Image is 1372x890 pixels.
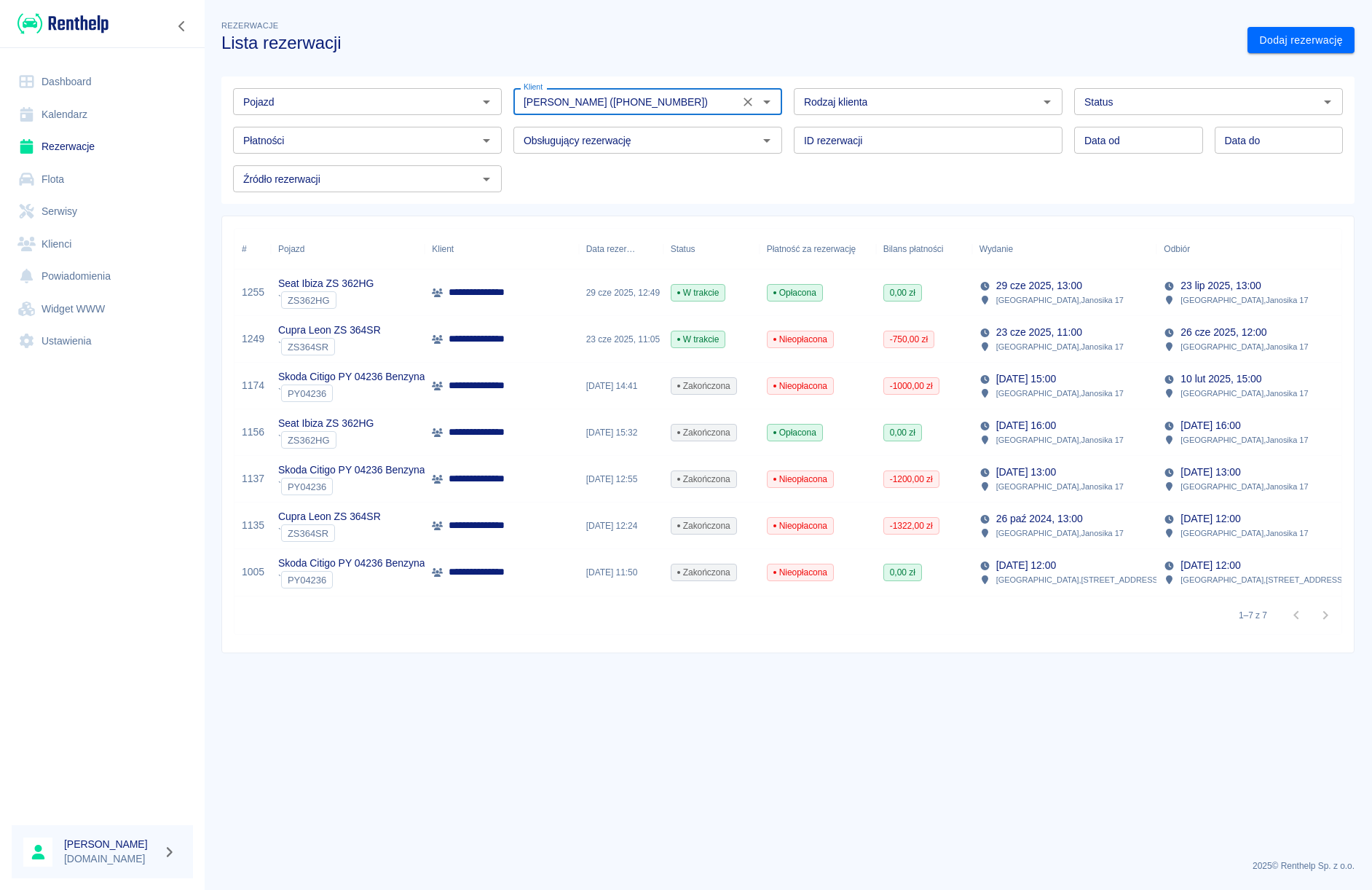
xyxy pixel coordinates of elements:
button: Otwórz [476,169,497,189]
p: [GEOGRAPHIC_DATA] , Janosika 17 [996,294,1124,307]
div: Pojazd [271,229,425,269]
button: Sort [1013,239,1033,259]
a: Kalendarz [12,98,193,131]
p: [GEOGRAPHIC_DATA] , Janosika 17 [996,387,1124,400]
div: [DATE] 14:41 [579,363,663,409]
div: ` [278,524,381,542]
p: Skoda Citigo PY 04236 Benzyna [278,556,425,571]
div: ` [278,291,374,309]
div: Odbiór [1156,229,1341,269]
div: ` [278,478,425,495]
a: Klienci [12,228,193,261]
div: ` [278,571,425,588]
div: ` [278,431,374,449]
span: PY04236 [282,388,332,399]
p: [DATE] 16:00 [1180,418,1240,433]
p: Skoda Citigo PY 04236 Benzyna [278,462,425,478]
div: # [234,229,271,269]
span: Nieopłacona [768,519,833,532]
h6: [PERSON_NAME] [64,837,157,851]
span: Opłacona [768,286,822,299]
p: Seat Ibiza ZS 362HG [278,276,374,291]
p: 26 paź 2024, 13:00 [996,511,1083,527]
button: Sort [636,239,656,259]
span: Zakończona [671,426,736,439]
span: PY04236 [282,575,332,586]
button: Otwórz [1317,92,1338,112]
a: 1255 [242,285,264,300]
div: Data rezerwacji [586,229,636,269]
span: Zakończona [671,566,736,579]
span: -1200,00 zł [884,473,939,486]
a: Renthelp logo [12,12,109,36]
p: 23 lip 2025, 13:00 [1180,278,1261,294]
div: Płatność za rezerwację [760,229,876,269]
span: ZS364SR [282,342,334,353]
span: 0,00 zł [884,286,921,299]
span: W trakcie [671,286,725,299]
p: 23 cze 2025, 11:00 [996,325,1082,340]
button: Otwórz [757,92,777,112]
p: [GEOGRAPHIC_DATA] , Janosika 17 [996,480,1124,493]
span: ZS362HG [282,435,336,446]
p: 10 lut 2025, 15:00 [1180,371,1261,387]
span: Nieopłacona [768,333,833,346]
p: [GEOGRAPHIC_DATA] , Janosika 17 [1180,340,1308,353]
p: [GEOGRAPHIC_DATA] , [STREET_ADDRESS] [1180,573,1344,586]
input: DD.MM.YYYY [1074,127,1203,154]
a: Dashboard [12,66,193,98]
div: Data rezerwacji [579,229,663,269]
div: Płatność za rezerwację [767,229,856,269]
div: [DATE] 12:24 [579,503,663,549]
a: Dodaj rezerwację [1247,27,1355,54]
a: Ustawienia [12,325,193,358]
div: Pojazd [278,229,304,269]
div: [DATE] 15:32 [579,409,663,456]
a: Powiadomienia [12,260,193,293]
div: Odbiór [1164,229,1190,269]
button: Sort [1190,239,1210,259]
span: Nieopłacona [768,379,833,393]
p: 2025 © Renthelp Sp. z o.o. [221,859,1355,873]
button: Otwórz [476,92,497,112]
p: [DATE] 12:00 [996,558,1056,573]
img: Renthelp logo [17,12,109,36]
p: [DATE] 12:00 [1180,558,1240,573]
p: [DATE] 15:00 [996,371,1056,387]
input: DD.MM.YYYY [1215,127,1344,154]
a: 1137 [242,471,264,487]
p: Cupra Leon ZS 364SR [278,509,381,524]
p: [GEOGRAPHIC_DATA] , Janosika 17 [1180,387,1308,400]
p: [GEOGRAPHIC_DATA] , Janosika 17 [996,433,1124,446]
p: [GEOGRAPHIC_DATA] , Janosika 17 [1180,480,1308,493]
button: Otwórz [757,130,777,151]
a: Widget WWW [12,293,193,326]
div: Wydanie [979,229,1013,269]
span: -1322,00 zł [884,519,939,532]
label: Klient [524,82,543,92]
a: 1156 [242,425,264,440]
p: 26 cze 2025, 12:00 [1180,325,1266,340]
a: 1005 [242,564,264,580]
p: [GEOGRAPHIC_DATA] , Janosika 17 [1180,294,1308,307]
a: Rezerwacje [12,130,193,163]
span: -750,00 zł [884,333,934,346]
p: [GEOGRAPHIC_DATA] , [STREET_ADDRESS] [996,573,1160,586]
button: Otwórz [476,130,497,151]
span: ZS362HG [282,295,336,306]
p: [GEOGRAPHIC_DATA] , Janosika 17 [1180,527,1308,540]
div: 29 cze 2025, 12:49 [579,269,663,316]
a: Serwisy [12,195,193,228]
p: [DATE] 13:00 [996,465,1056,480]
p: Cupra Leon ZS 364SR [278,323,381,338]
a: Flota [12,163,193,196]
div: ` [278,338,381,355]
span: PY04236 [282,481,332,492]
span: Rezerwacje [221,21,278,30]
p: 29 cze 2025, 13:00 [996,278,1082,294]
div: # [242,229,247,269]
div: Klient [425,229,578,269]
p: [DATE] 16:00 [996,418,1056,433]
button: Zwiń nawigację [171,17,193,36]
div: Status [663,229,760,269]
